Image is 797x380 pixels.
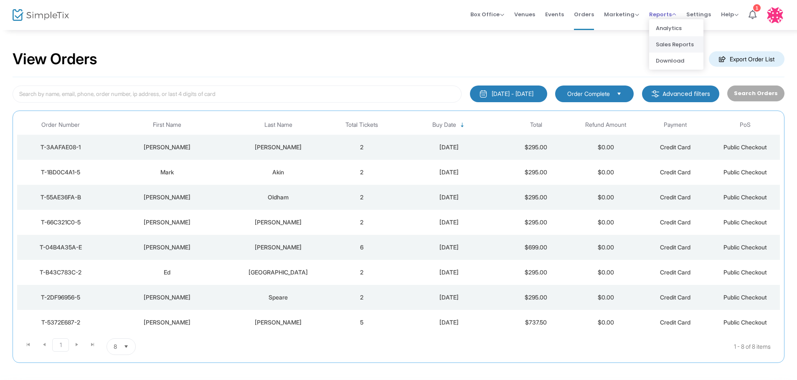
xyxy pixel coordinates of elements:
[660,219,690,226] span: Credit Card
[501,135,571,160] td: $295.00
[571,260,641,285] td: $0.00
[106,218,227,226] div: Amelia
[19,268,102,277] div: T-B43C783C-2
[13,50,97,68] h2: View Orders
[501,285,571,310] td: $295.00
[106,143,227,151] div: Deidra
[571,135,641,160] td: $0.00
[501,235,571,260] td: $699.00
[660,244,690,251] span: Credit Card
[545,4,564,25] span: Events
[651,90,660,98] img: filter
[501,115,571,135] th: Total
[327,235,397,260] td: 6
[399,168,499,176] div: 10/12/2025
[106,293,227,302] div: Janet
[723,219,767,226] span: Public Checkout
[106,268,227,277] div: Ed
[232,143,325,151] div: Farr
[232,243,325,252] div: Cochran
[19,243,102,252] div: T-04B4A35A-E
[19,318,102,327] div: T-5372E687-2
[153,121,181,128] span: First Name
[649,10,676,18] span: Reports
[649,20,703,36] li: Analytics
[19,218,102,226] div: T-66C321C0-5
[219,338,771,355] kendo-pager-info: 1 - 8 of 8 items
[721,10,739,18] span: Help
[660,319,690,326] span: Credit Card
[232,268,325,277] div: Nottingham
[613,89,625,98] button: Select
[501,260,571,285] td: $295.00
[19,293,102,302] div: T-2DF96956-5
[120,339,132,355] button: Select
[604,10,639,18] span: Marketing
[571,310,641,335] td: $0.00
[574,4,594,25] span: Orders
[723,143,767,151] span: Public Checkout
[501,160,571,185] td: $295.00
[399,268,499,277] div: 10/11/2025
[19,143,102,151] div: T-3AAFAE08-1
[501,185,571,210] td: $295.00
[649,36,703,53] li: Sales Reports
[459,122,466,128] span: Sortable
[399,293,499,302] div: 10/10/2025
[501,210,571,235] td: $295.00
[52,338,69,352] span: Page 1
[232,218,325,226] div: Cole
[327,185,397,210] td: 2
[723,269,767,276] span: Public Checkout
[571,185,641,210] td: $0.00
[17,115,780,335] div: Data table
[399,218,499,226] div: 10/12/2025
[13,86,462,103] input: Search by name, email, phone, order number, ip address, or last 4 digits of card
[19,193,102,201] div: T-55AE36FA-B
[327,135,397,160] td: 2
[327,160,397,185] td: 2
[232,193,325,201] div: Oldham
[232,293,325,302] div: Speare
[327,115,397,135] th: Total Tickets
[106,168,227,176] div: Mark
[567,90,610,98] span: Order Complete
[571,160,641,185] td: $0.00
[114,342,117,351] span: 8
[709,51,784,67] m-button: Export Order List
[723,319,767,326] span: Public Checkout
[723,244,767,251] span: Public Checkout
[649,53,703,69] li: Download
[571,285,641,310] td: $0.00
[232,318,325,327] div: Gonzalez
[327,285,397,310] td: 2
[514,4,535,25] span: Venues
[479,90,487,98] img: monthly
[660,143,690,151] span: Credit Card
[106,193,227,201] div: Samuel
[660,169,690,176] span: Credit Card
[492,90,533,98] div: [DATE] - [DATE]
[723,194,767,201] span: Public Checkout
[399,143,499,151] div: 10/14/2025
[660,194,690,201] span: Credit Card
[19,168,102,176] div: T-1BD0C4A1-5
[501,310,571,335] td: $737.50
[106,243,227,252] div: Haley
[723,169,767,176] span: Public Checkout
[327,210,397,235] td: 2
[41,121,80,128] span: Order Number
[686,4,711,25] span: Settings
[740,121,751,128] span: PoS
[264,121,292,128] span: Last Name
[571,115,641,135] th: Refund Amount
[399,318,499,327] div: 10/10/2025
[723,294,767,301] span: Public Checkout
[432,121,456,128] span: Buy Date
[327,310,397,335] td: 5
[660,294,690,301] span: Credit Card
[399,193,499,201] div: 10/12/2025
[327,260,397,285] td: 2
[571,210,641,235] td: $0.00
[571,235,641,260] td: $0.00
